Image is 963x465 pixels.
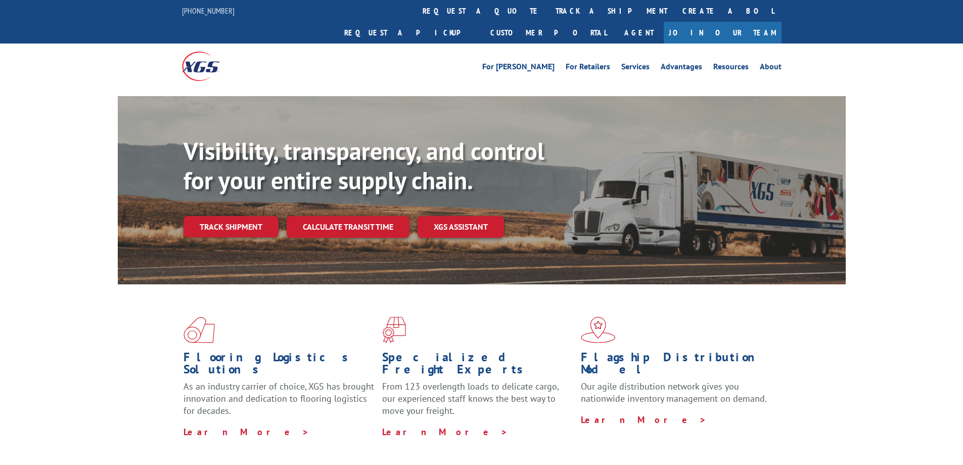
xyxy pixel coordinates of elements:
a: Resources [713,63,749,74]
a: Customer Portal [483,22,614,44]
span: Our agile distribution network gives you nationwide inventory management on demand. [581,381,767,404]
a: Agent [614,22,664,44]
a: XGS ASSISTANT [418,216,504,238]
h1: Flooring Logistics Solutions [184,351,375,381]
a: Advantages [661,63,702,74]
a: For Retailers [566,63,610,74]
a: Services [621,63,650,74]
a: Learn More > [581,414,707,426]
a: Learn More > [184,426,309,438]
img: xgs-icon-focused-on-flooring-red [382,317,406,343]
a: Join Our Team [664,22,782,44]
a: Learn More > [382,426,508,438]
img: xgs-icon-total-supply-chain-intelligence-red [184,317,215,343]
span: As an industry carrier of choice, XGS has brought innovation and dedication to flooring logistics... [184,381,374,416]
b: Visibility, transparency, and control for your entire supply chain. [184,135,544,196]
a: For [PERSON_NAME] [482,63,555,74]
a: Calculate transit time [287,216,409,238]
h1: Specialized Freight Experts [382,351,573,381]
h1: Flagship Distribution Model [581,351,772,381]
a: [PHONE_NUMBER] [182,6,235,16]
a: About [760,63,782,74]
a: Request a pickup [337,22,483,44]
p: From 123 overlength loads to delicate cargo, our experienced staff knows the best way to move you... [382,381,573,426]
a: Track shipment [184,216,279,237]
img: xgs-icon-flagship-distribution-model-red [581,317,616,343]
